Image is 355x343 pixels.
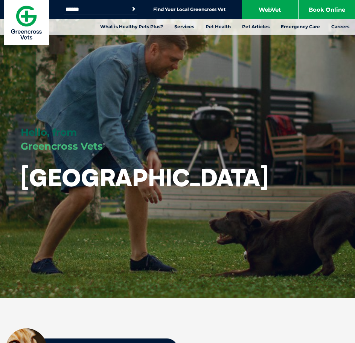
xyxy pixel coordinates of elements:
a: Services [169,19,200,35]
a: Pet Health [200,19,236,35]
a: Emergency Care [275,19,326,35]
button: Search [340,34,348,42]
a: Careers [326,19,355,35]
a: Pet Articles [236,19,275,35]
span: Greencross Vets [21,140,103,152]
span: Hello, from [21,126,77,138]
button: Search [130,5,137,13]
a: What is Healthy Pets Plus? [94,19,169,35]
h1: [GEOGRAPHIC_DATA] [21,164,268,191]
a: Find Your Local Greencross Vet [153,6,225,12]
